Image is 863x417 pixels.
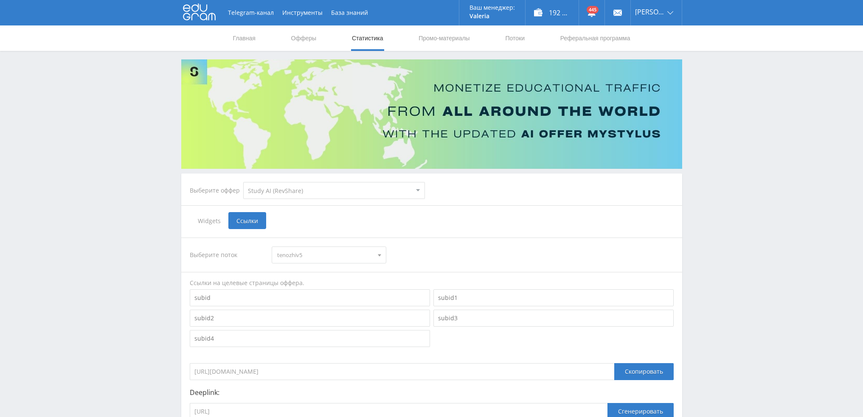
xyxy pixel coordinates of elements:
a: Статистика [351,25,384,51]
input: subid [190,289,430,306]
div: Ссылки на целевые страницы оффера. [190,279,674,287]
a: Потоки [504,25,526,51]
div: Выберите оффер [190,187,243,194]
a: Главная [232,25,256,51]
img: Banner [181,59,682,169]
div: Скопировать [614,363,674,380]
span: [PERSON_NAME] [635,8,665,15]
input: subid2 [190,310,430,327]
p: Deeplink: [190,389,674,396]
input: subid4 [190,330,430,347]
p: Ваш менеджер: [469,4,515,11]
input: subid3 [433,310,674,327]
p: Valeria [469,13,515,20]
span: tenozhiv5 [277,247,373,263]
input: subid1 [433,289,674,306]
span: Ссылки [228,212,266,229]
a: Промо-материалы [418,25,470,51]
a: Реферальная программа [559,25,631,51]
a: Офферы [290,25,318,51]
span: Widgets [190,212,228,229]
div: Выберите поток [190,246,264,263]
